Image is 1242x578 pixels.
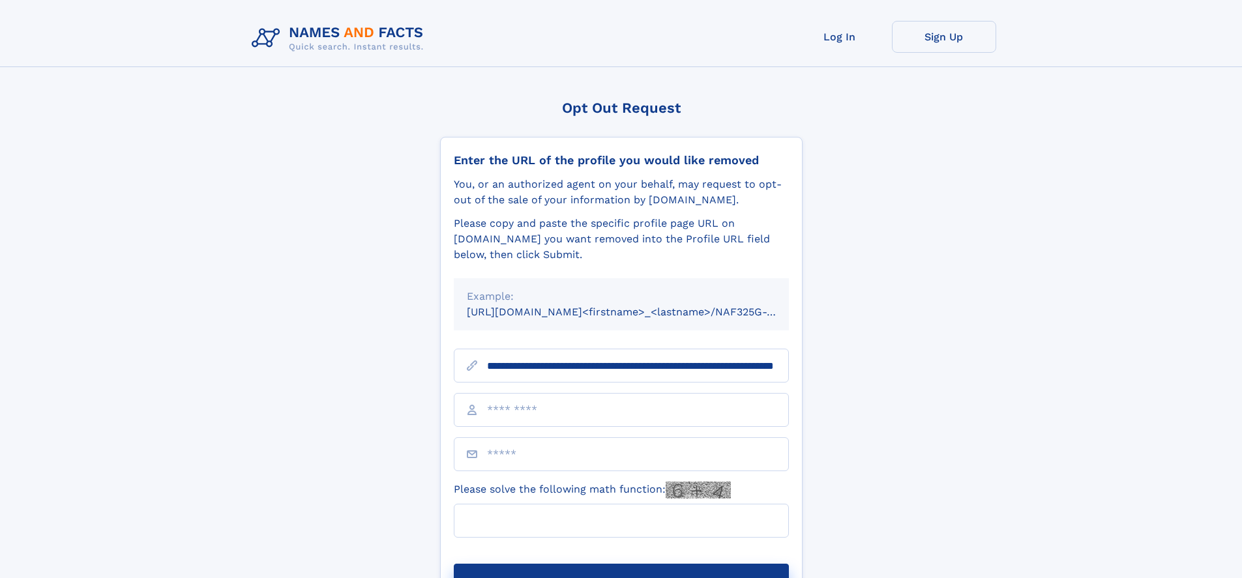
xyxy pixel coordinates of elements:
[892,21,996,53] a: Sign Up
[440,100,803,116] div: Opt Out Request
[454,216,789,263] div: Please copy and paste the specific profile page URL on [DOMAIN_NAME] you want removed into the Pr...
[467,306,814,318] small: [URL][DOMAIN_NAME]<firstname>_<lastname>/NAF325G-xxxxxxxx
[467,289,776,304] div: Example:
[454,482,731,499] label: Please solve the following math function:
[454,153,789,167] div: Enter the URL of the profile you would like removed
[788,21,892,53] a: Log In
[454,177,789,208] div: You, or an authorized agent on your behalf, may request to opt-out of the sale of your informatio...
[246,21,434,56] img: Logo Names and Facts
